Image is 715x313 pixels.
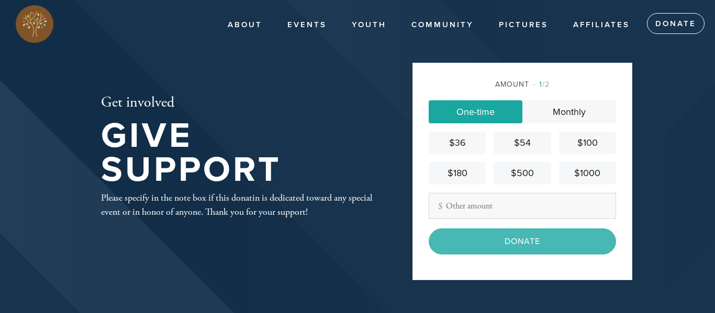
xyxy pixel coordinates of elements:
[533,80,550,89] span: /2
[494,162,551,184] a: $500
[498,166,546,180] div: $500
[16,5,53,43] img: Full%20Color%20Icon.png
[101,94,378,112] h2: Get involved
[494,132,551,154] a: $54
[539,80,542,89] span: 1
[559,162,616,184] a: $1000
[101,119,378,187] h1: Give Support
[429,162,486,184] a: $180
[280,15,334,35] a: Events
[565,15,638,35] a: Affiliates
[429,132,486,154] a: $36
[220,15,270,35] a: About
[404,15,482,35] a: Community
[429,79,616,90] div: Amount
[563,166,612,180] div: $1000
[491,15,556,35] a: PICTURES
[647,13,705,34] a: Donate
[344,15,394,35] a: Youth
[498,136,546,150] div: $54
[101,191,378,219] div: Please specify in the note box if this donatin is dedicated toward any special event or in honor ...
[433,166,482,180] div: $180
[563,136,612,150] div: $100
[522,100,616,123] a: Monthly
[429,100,522,123] a: One-time
[559,132,616,154] a: $100
[433,136,482,150] div: $36
[429,193,616,219] input: Other amount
